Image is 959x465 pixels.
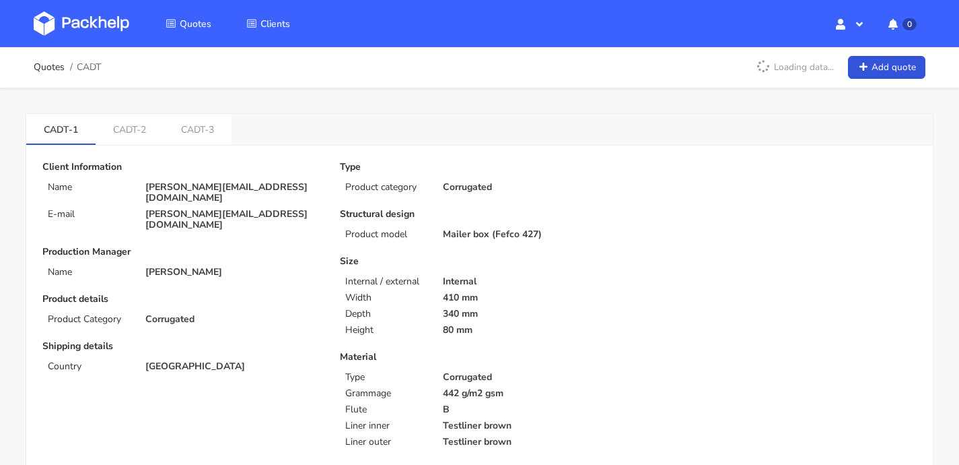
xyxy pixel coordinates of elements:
[48,182,129,193] p: Name
[345,437,427,447] p: Liner outer
[443,421,619,431] p: Testliner brown
[164,114,232,144] a: CADT-3
[96,114,164,144] a: CADT-2
[34,54,101,81] nav: breadcrumb
[34,11,129,36] img: Dashboard
[145,314,322,325] p: Corrugated
[443,182,619,193] p: Corrugated
[878,11,925,36] button: 0
[145,361,322,372] p: [GEOGRAPHIC_DATA]
[345,388,427,399] p: Grammage
[34,62,65,73] a: Quotes
[340,256,618,267] p: Size
[443,388,619,399] p: 442 g/m2 gsm
[443,437,619,447] p: Testliner brown
[149,11,227,36] a: Quotes
[345,182,427,193] p: Product category
[345,309,427,319] p: Depth
[48,314,129,325] p: Product Category
[180,18,211,30] span: Quotes
[345,292,427,303] p: Width
[145,182,322,204] p: [PERSON_NAME][EMAIL_ADDRESS][DOMAIN_NAME]
[230,11,306,36] a: Clients
[340,352,618,363] p: Material
[443,309,619,319] p: 340 mm
[48,267,129,278] p: Name
[345,421,427,431] p: Liner inner
[443,404,619,415] p: B
[340,162,618,173] p: Type
[340,209,618,220] p: Structural design
[345,372,427,383] p: Type
[902,18,917,30] span: 0
[345,276,427,287] p: Internal / external
[42,247,321,257] p: Production Manager
[750,56,841,79] p: Loading data...
[443,229,619,240] p: Mailer box (Fefco 427)
[345,325,427,336] p: Height
[345,229,427,240] p: Product model
[145,209,322,230] p: [PERSON_NAME][EMAIL_ADDRESS][DOMAIN_NAME]
[145,267,322,278] p: [PERSON_NAME]
[48,361,129,372] p: Country
[42,341,321,352] p: Shipping details
[260,18,290,30] span: Clients
[443,325,619,336] p: 80 mm
[443,292,619,303] p: 410 mm
[42,162,321,173] p: Client Information
[77,62,101,73] span: CADT
[345,404,427,415] p: Flute
[26,114,96,144] a: CADT-1
[42,294,321,305] p: Product details
[48,209,129,220] p: E-mail
[848,56,925,80] a: Add quote
[443,276,619,287] p: Internal
[443,372,619,383] p: Corrugated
